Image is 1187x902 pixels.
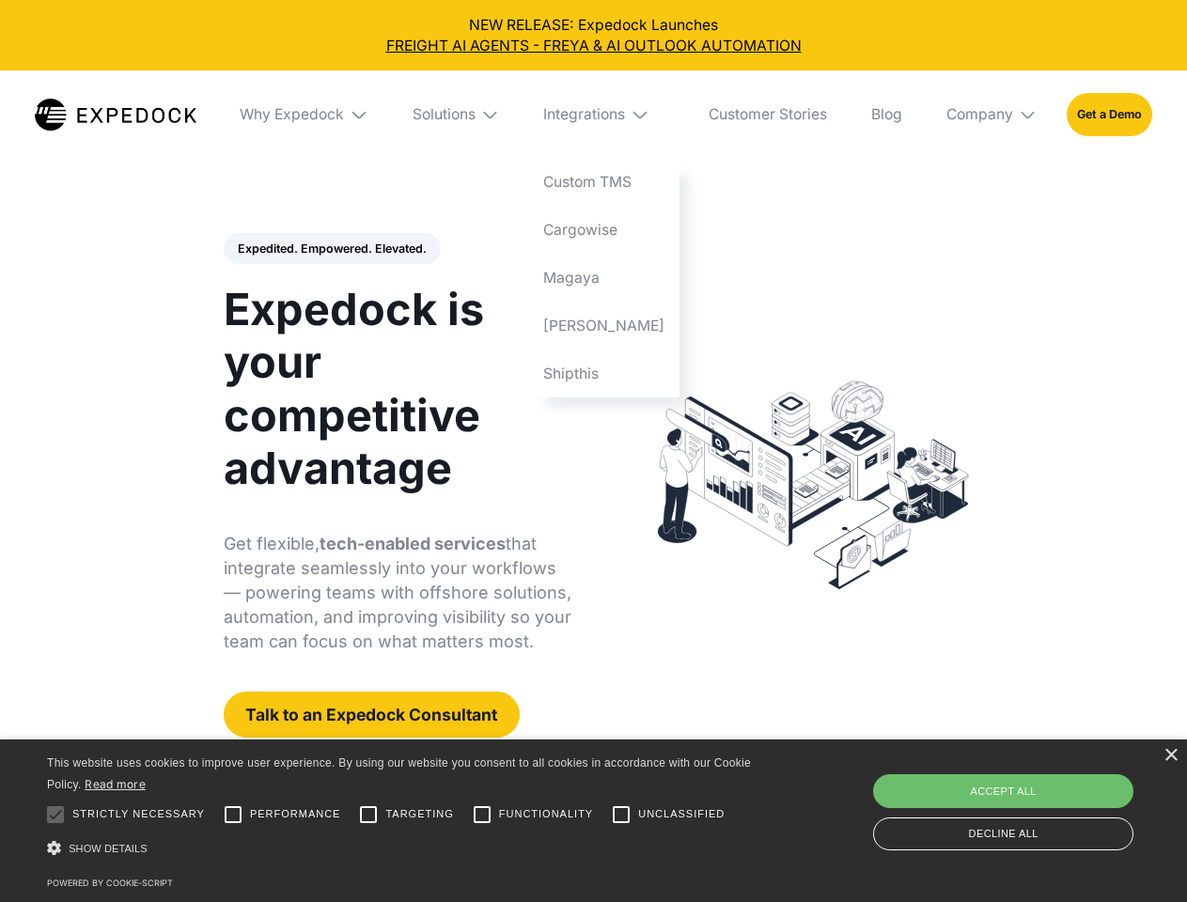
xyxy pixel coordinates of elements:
[72,806,205,822] span: Strictly necessary
[224,283,572,494] h1: Expedock is your competitive advantage
[856,70,916,159] a: Blog
[15,15,1173,56] div: NEW RELEASE: Expedock Launches
[694,70,841,159] a: Customer Stories
[47,836,757,862] div: Show details
[529,254,679,302] a: Magaya
[398,70,514,159] div: Solutions
[543,105,625,124] div: Integrations
[240,105,344,124] div: Why Expedock
[85,777,146,791] a: Read more
[226,70,383,159] div: Why Expedock
[47,756,751,791] span: This website uses cookies to improve user experience. By using our website you consent to all coo...
[224,532,572,654] p: Get flexible, that integrate seamlessly into your workflows — powering teams with offshore soluti...
[931,70,1052,159] div: Company
[529,207,679,255] a: Cargowise
[250,806,341,822] span: Performance
[47,878,173,888] a: Powered by cookie-script
[529,350,679,397] a: Shipthis
[529,302,679,350] a: [PERSON_NAME]
[224,692,520,738] a: Talk to an Expedock Consultant
[385,806,453,822] span: Targeting
[946,105,1013,124] div: Company
[529,70,679,159] div: Integrations
[529,159,679,397] nav: Integrations
[69,843,148,854] span: Show details
[529,159,679,207] a: Custom TMS
[1067,93,1152,135] a: Get a Demo
[320,534,506,553] strong: tech-enabled services
[499,806,593,822] span: Functionality
[638,806,725,822] span: Unclassified
[15,36,1173,56] a: FREIGHT AI AGENTS - FREYA & AI OUTLOOK AUTOMATION
[413,105,476,124] div: Solutions
[874,699,1187,902] iframe: Chat Widget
